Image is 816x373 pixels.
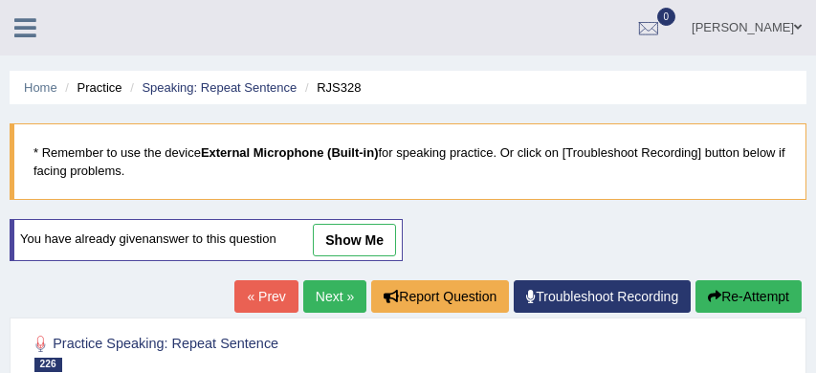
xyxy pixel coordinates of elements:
[657,8,676,26] span: 0
[300,78,361,97] li: RJS328
[371,280,509,313] button: Report Question
[695,280,802,313] button: Re-Attempt
[24,80,57,95] a: Home
[29,332,499,372] h2: Practice Speaking: Repeat Sentence
[234,280,298,313] a: « Prev
[142,80,297,95] a: Speaking: Repeat Sentence
[303,280,366,313] a: Next »
[34,358,62,372] span: 226
[201,145,379,160] b: External Microphone (Built-in)
[10,123,806,200] blockquote: * Remember to use the device for speaking practice. Or click on [Troubleshoot Recording] button b...
[60,78,121,97] li: Practice
[514,280,691,313] a: Troubleshoot Recording
[313,224,396,256] a: show me
[10,219,403,261] div: You have already given answer to this question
